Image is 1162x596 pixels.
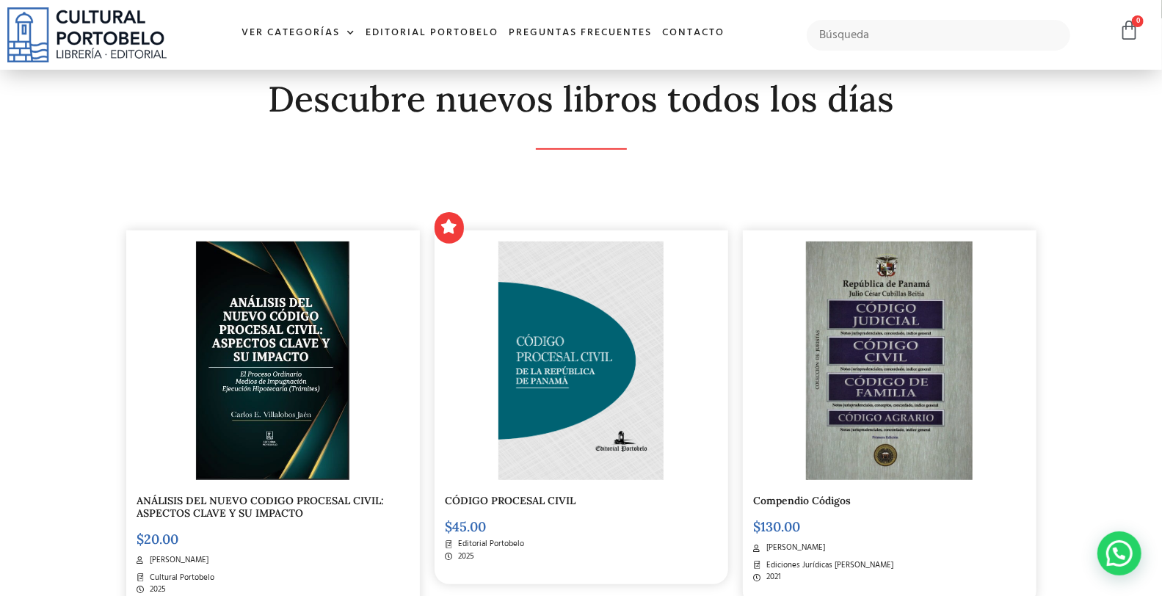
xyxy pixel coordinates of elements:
h2: Descubre nuevos libros todos los días [126,80,1036,119]
img: CODIGO 00 PORTADA PROCESAL CIVIL _Mesa de trabajo 1 [498,241,664,480]
a: Compendio Códigos [754,494,851,507]
bdi: 20.00 [137,531,179,548]
a: Preguntas frecuentes [504,18,657,49]
a: Contacto [657,18,730,49]
span: 2025 [454,550,474,563]
bdi: 45.00 [446,518,487,535]
span: Editorial Portobelo [454,538,524,550]
a: CÓDIGO PROCESAL CIVIL [446,494,576,507]
span: 0 [1132,15,1144,27]
a: Editorial Portobelo [360,18,504,49]
span: $ [137,531,145,548]
span: 2025 [146,584,166,596]
span: [PERSON_NAME] [763,542,825,554]
span: $ [754,518,761,535]
img: Captura de pantalla 2025-09-02 115825 [196,241,349,480]
bdi: 130.00 [754,518,801,535]
img: img20221020_09162956-scaled-1.jpg [806,241,973,480]
span: $ [446,518,453,535]
div: Contactar por WhatsApp [1097,531,1141,575]
span: [PERSON_NAME] [146,554,208,567]
span: 2021 [763,571,781,584]
span: Cultural Portobelo [146,572,214,584]
a: 0 [1119,20,1139,41]
a: Ver Categorías [236,18,360,49]
span: Ediciones Jurídicas [PERSON_NAME] [763,559,893,572]
a: ANÁLISIS DEL NUEVO CODIGO PROCESAL CIVIL: ASPECTOS CLAVE Y SU IMPACTO [137,494,385,520]
input: Búsqueda [807,20,1070,51]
